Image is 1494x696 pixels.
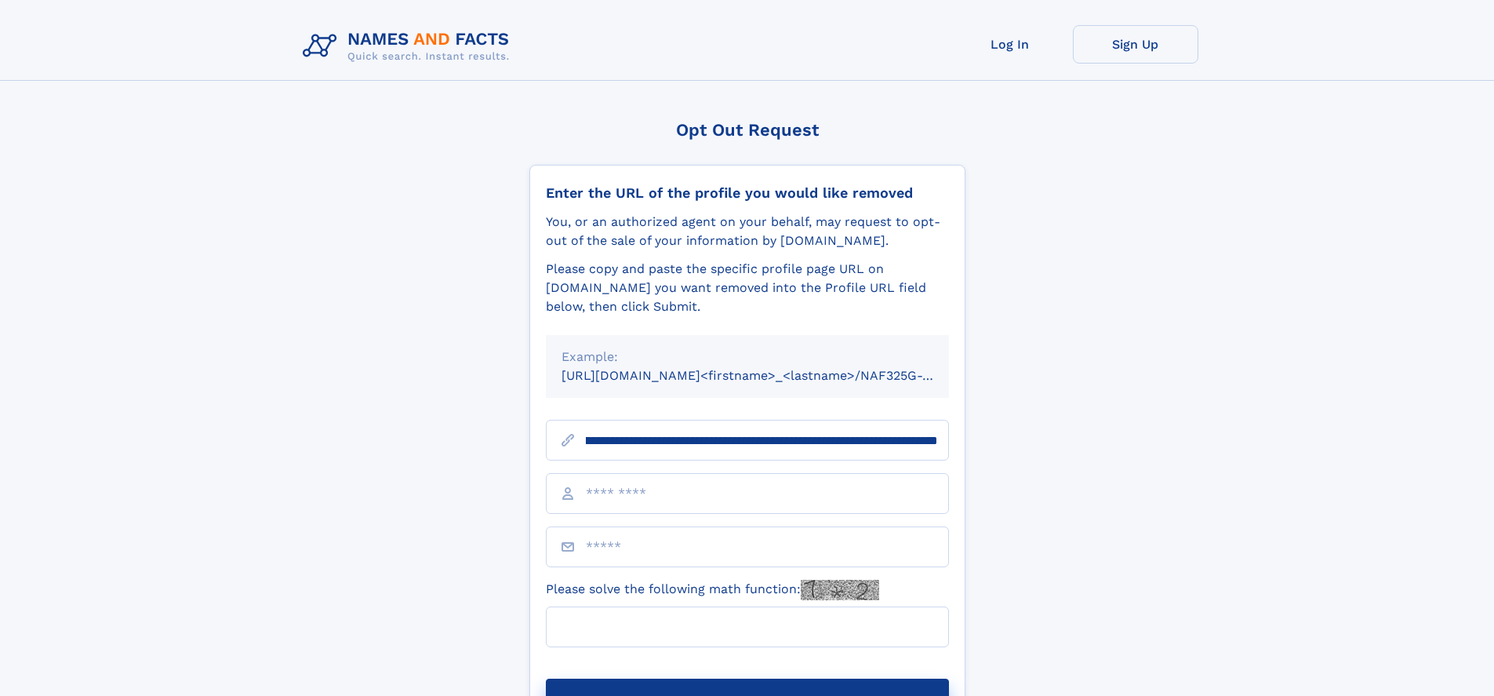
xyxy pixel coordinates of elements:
[947,25,1073,64] a: Log In
[546,260,949,316] div: Please copy and paste the specific profile page URL on [DOMAIN_NAME] you want removed into the Pr...
[296,25,522,67] img: Logo Names and Facts
[562,348,933,366] div: Example:
[1073,25,1198,64] a: Sign Up
[529,120,965,140] div: Opt Out Request
[546,580,879,600] label: Please solve the following math function:
[562,368,979,383] small: [URL][DOMAIN_NAME]<firstname>_<lastname>/NAF325G-xxxxxxxx
[546,213,949,250] div: You, or an authorized agent on your behalf, may request to opt-out of the sale of your informatio...
[546,184,949,202] div: Enter the URL of the profile you would like removed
